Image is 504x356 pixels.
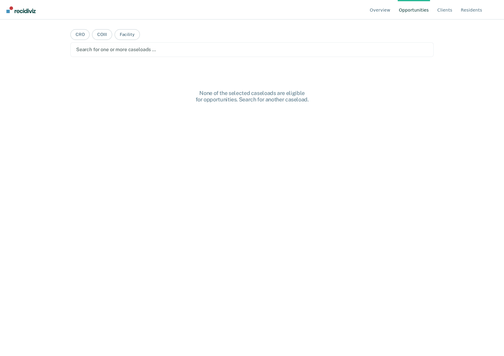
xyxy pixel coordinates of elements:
[489,5,499,14] button: Profile dropdown button
[6,6,36,13] img: Recidiviz
[154,90,350,103] div: None of the selected caseloads are eligible for opportunities. Search for another caseload.
[92,29,112,40] button: COIII
[115,29,140,40] button: Facility
[70,29,90,40] button: CRO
